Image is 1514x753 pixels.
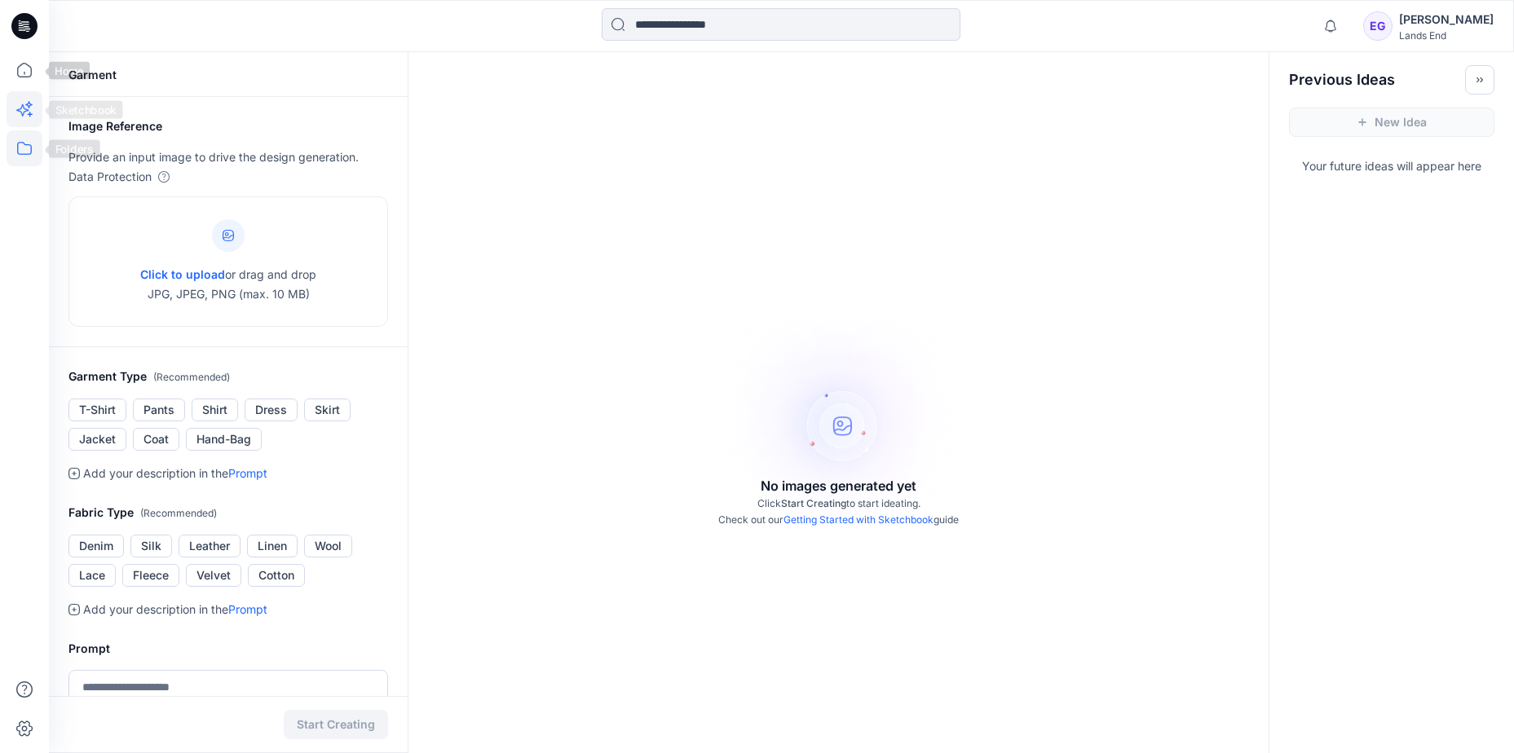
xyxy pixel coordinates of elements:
[153,371,230,383] span: ( Recommended )
[68,428,126,451] button: Jacket
[1363,11,1393,41] div: EG
[122,564,179,587] button: Fleece
[248,564,305,587] button: Cotton
[68,148,388,167] p: Provide an input image to drive the design generation.
[228,466,267,480] a: Prompt
[179,535,241,557] button: Leather
[68,535,124,557] button: Denim
[247,535,298,557] button: Linen
[192,399,238,421] button: Shirt
[133,428,179,451] button: Coat
[68,399,126,421] button: T-Shirt
[186,564,241,587] button: Velvet
[130,535,172,557] button: Silk
[140,265,316,304] p: or drag and drop JPG, JPEG, PNG (max. 10 MB)
[1399,10,1494,29] div: [PERSON_NAME]
[783,513,934,526] a: Getting Started with Sketchbook
[68,167,152,187] p: Data Protection
[304,399,351,421] button: Skirt
[718,495,959,528] p: Click to start ideating. Check out our guide
[68,564,116,587] button: Lace
[83,600,267,619] p: Add your description in the
[1399,29,1494,42] div: Lands End
[68,503,388,523] h2: Fabric Type
[140,507,217,519] span: ( Recommended )
[133,399,185,421] button: Pants
[245,399,298,421] button: Dress
[304,535,352,557] button: Wool
[68,117,388,136] h2: Image Reference
[1465,65,1494,95] button: Toggle idea bar
[186,428,262,451] button: Hand-Bag
[1269,150,1514,176] p: Your future ideas will appear here
[68,639,388,658] h2: Prompt
[1289,70,1395,90] h2: Previous Ideas
[140,267,225,281] span: Click to upload
[781,497,846,509] span: Start Creating
[68,367,388,387] h2: Garment Type
[228,602,267,616] a: Prompt
[761,476,916,495] p: No images generated yet
[83,464,267,483] p: Add your description in the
